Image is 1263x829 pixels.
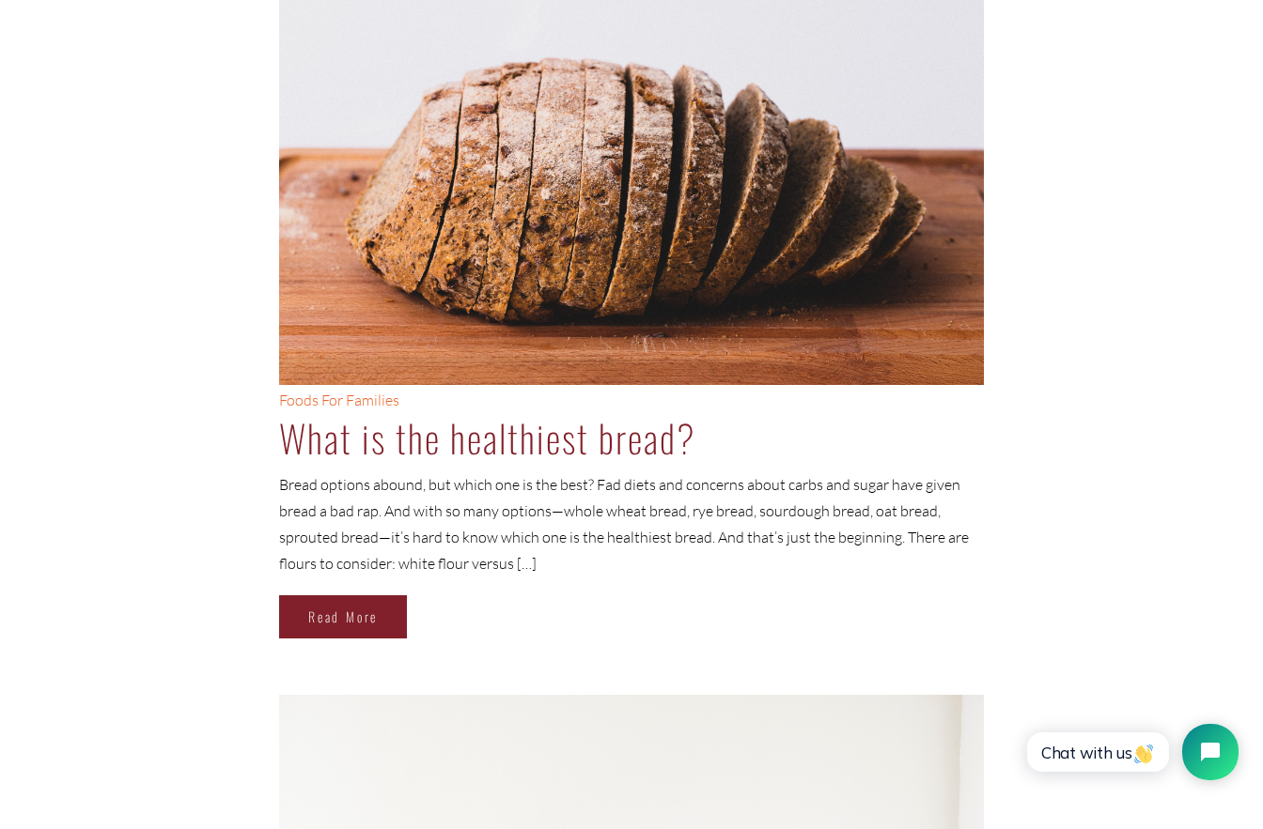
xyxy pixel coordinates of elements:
iframe: Tidio Chat [1006,708,1255,796]
a: What is the healthiest bread? [279,409,696,466]
p: Bread options abound, but which one is the best? Fad diets and concerns about carbs and sugar hav... [279,471,984,576]
a: Foods [279,391,319,409]
a: Read More [279,595,407,638]
a: For Families [321,391,399,409]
